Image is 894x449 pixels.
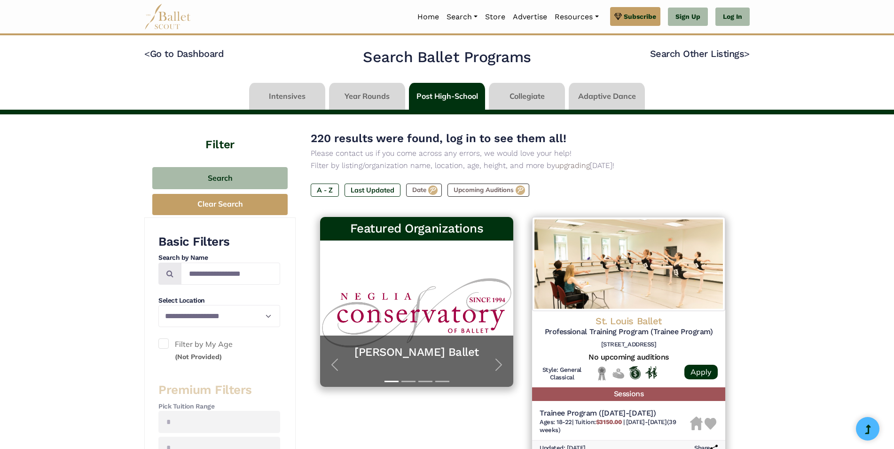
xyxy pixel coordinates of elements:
[567,83,647,110] li: Adaptive Dance
[152,194,288,215] button: Clear Search
[540,409,690,418] h5: Trainee Program ([DATE]-[DATE])
[540,315,718,327] h4: St. Louis Ballet
[363,48,531,67] h2: Search Ballet Programs
[435,376,449,387] button: Slide 4
[540,418,676,433] span: [DATE]-[DATE] (39 weeks)
[540,341,718,349] h6: [STREET_ADDRESS]
[158,382,280,398] h3: Premium Filters
[144,114,296,153] h4: Filter
[540,366,584,382] h6: Style: General Classical
[575,418,623,425] span: Tuition:
[158,338,280,362] label: Filter by My Age
[645,366,657,378] img: In Person
[690,417,703,431] img: Housing Unavailable
[555,161,590,170] a: upgrading
[540,418,690,434] h6: | |
[551,7,602,27] a: Resources
[384,376,399,387] button: Slide 1
[414,7,443,27] a: Home
[744,48,750,59] code: >
[329,345,504,360] a: [PERSON_NAME] Ballet
[684,365,718,379] a: Apply
[532,217,725,311] img: Logo
[481,7,509,27] a: Store
[596,366,608,381] img: Local
[532,387,725,401] h5: Sessions
[610,7,660,26] a: Subscribe
[624,11,656,22] span: Subscribe
[487,83,567,110] li: Collegiate
[715,8,750,26] a: Log In
[629,366,641,379] img: Offers Scholarship
[158,402,280,411] h4: Pick Tuition Range
[311,160,735,172] p: Filter by listing/organization name, location, age, height, and more by [DATE]!
[311,132,566,145] span: 220 results were found, log in to see them all!
[328,221,506,237] h3: Featured Organizations
[152,167,288,189] button: Search
[345,184,400,197] label: Last Updated
[612,366,624,381] img: No Financial Aid
[311,147,735,160] p: Please contact us if you come across any errors, we would love your help!
[158,296,280,305] h4: Select Location
[247,83,327,110] li: Intensives
[158,253,280,263] h4: Search by Name
[447,184,529,197] label: Upcoming Auditions
[668,8,708,26] a: Sign Up
[540,418,572,425] span: Ages: 18-22
[144,48,224,59] a: <Go to Dashboard
[650,48,750,59] a: Search Other Listings>
[144,48,150,59] code: <
[327,83,407,110] li: Year Rounds
[407,83,487,110] li: Post High-School
[540,327,718,337] h5: Professional Training Program (Trainee Program)
[705,418,716,430] img: Heart
[509,7,551,27] a: Advertise
[540,353,718,362] h5: No upcoming auditions
[401,376,416,387] button: Slide 2
[596,418,621,425] b: $3150.00
[418,376,432,387] button: Slide 3
[181,263,280,285] input: Search by names...
[614,11,622,22] img: gem.svg
[443,7,481,27] a: Search
[158,234,280,250] h3: Basic Filters
[175,353,222,361] small: (Not Provided)
[406,184,442,197] label: Date
[311,184,339,197] label: A - Z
